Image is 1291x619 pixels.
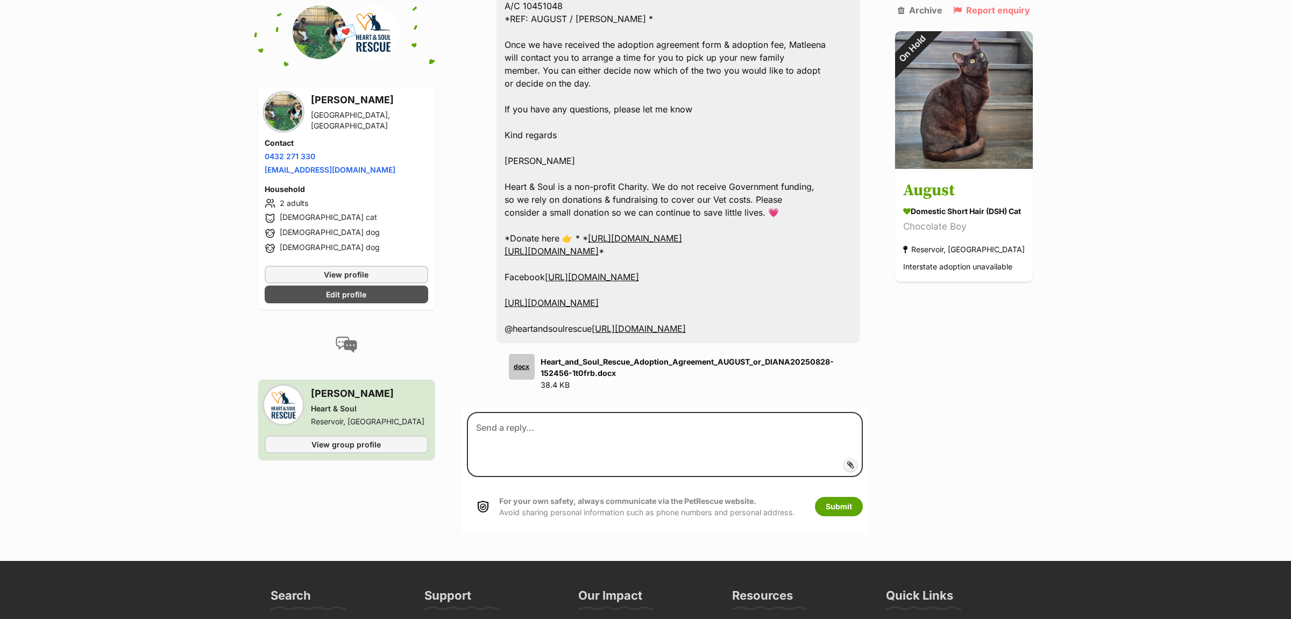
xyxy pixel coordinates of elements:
div: Domestic Short Hair (DSH) Cat [903,206,1025,217]
h3: Quick Links [886,588,953,609]
a: [URL][DOMAIN_NAME] [505,297,599,308]
img: Heart & Soul profile pic [265,386,302,424]
a: [URL][DOMAIN_NAME] [545,272,639,282]
strong: For your own safety, always communicate via the PetRescue website. [499,496,756,506]
span: 💌 [335,21,359,44]
div: Reservoir, [GEOGRAPHIC_DATA] [311,416,424,427]
h3: Our Impact [578,588,642,609]
div: Chocolate Boy [903,220,1025,234]
a: View profile [265,266,428,283]
a: Edit profile [265,286,428,303]
a: [URL][DOMAIN_NAME] [588,233,682,244]
li: [DEMOGRAPHIC_DATA] dog [265,227,428,240]
span: View group profile [311,439,381,450]
a: Archive [898,5,942,15]
a: 0432 271 330 [265,152,315,161]
a: View group profile [265,436,428,453]
div: Reservoir, [GEOGRAPHIC_DATA] [903,243,1025,257]
a: August Domestic Short Hair (DSH) Cat Chocolate Boy Reservoir, [GEOGRAPHIC_DATA] Interstate adopti... [895,171,1033,282]
h4: Contact [265,138,428,148]
span: Interstate adoption unavailable [903,262,1012,272]
div: docx [509,354,535,380]
img: August [895,31,1033,169]
li: [DEMOGRAPHIC_DATA] cat [265,212,428,225]
h3: Resources [732,588,793,609]
a: Report enquiry [953,5,1030,15]
img: Heart & Soul profile pic [346,5,400,59]
span: View profile [324,269,368,280]
h3: August [903,179,1025,203]
li: [DEMOGRAPHIC_DATA] dog [265,242,428,255]
span: Edit profile [326,289,366,300]
a: [URL][DOMAIN_NAME] [592,323,686,334]
h4: Household [265,184,428,195]
a: docx [505,354,535,390]
a: [URL][DOMAIN_NAME] [505,246,599,257]
div: On Hold [882,18,944,80]
p: Avoid sharing personal information such as phone numbers and personal address. [499,495,795,518]
button: Submit [815,497,863,516]
img: conversation-icon-4a6f8262b818ee0b60e3300018af0b2d0b884aa5de6e9bcb8d3d4eeb1a70a7c4.svg [336,337,357,353]
a: On Hold [895,160,1033,171]
h3: Search [271,588,311,609]
strong: Heart_and_Soul_Rescue_Adoption_Agreement_AUGUST_or_DIANA20250828-152456-1t0frb.docx [541,357,834,378]
div: [GEOGRAPHIC_DATA], [GEOGRAPHIC_DATA] [311,110,428,131]
li: 2 adults [265,197,428,210]
h3: Support [424,588,471,609]
img: Lauren Bordonaro profile pic [265,93,302,131]
a: [EMAIL_ADDRESS][DOMAIN_NAME] [265,165,395,174]
h3: [PERSON_NAME] [311,386,424,401]
h3: [PERSON_NAME] [311,93,428,108]
div: Heart & Soul [311,403,424,414]
span: 38.4 KB [541,380,570,389]
img: Lauren Bordonaro profile pic [293,5,346,59]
